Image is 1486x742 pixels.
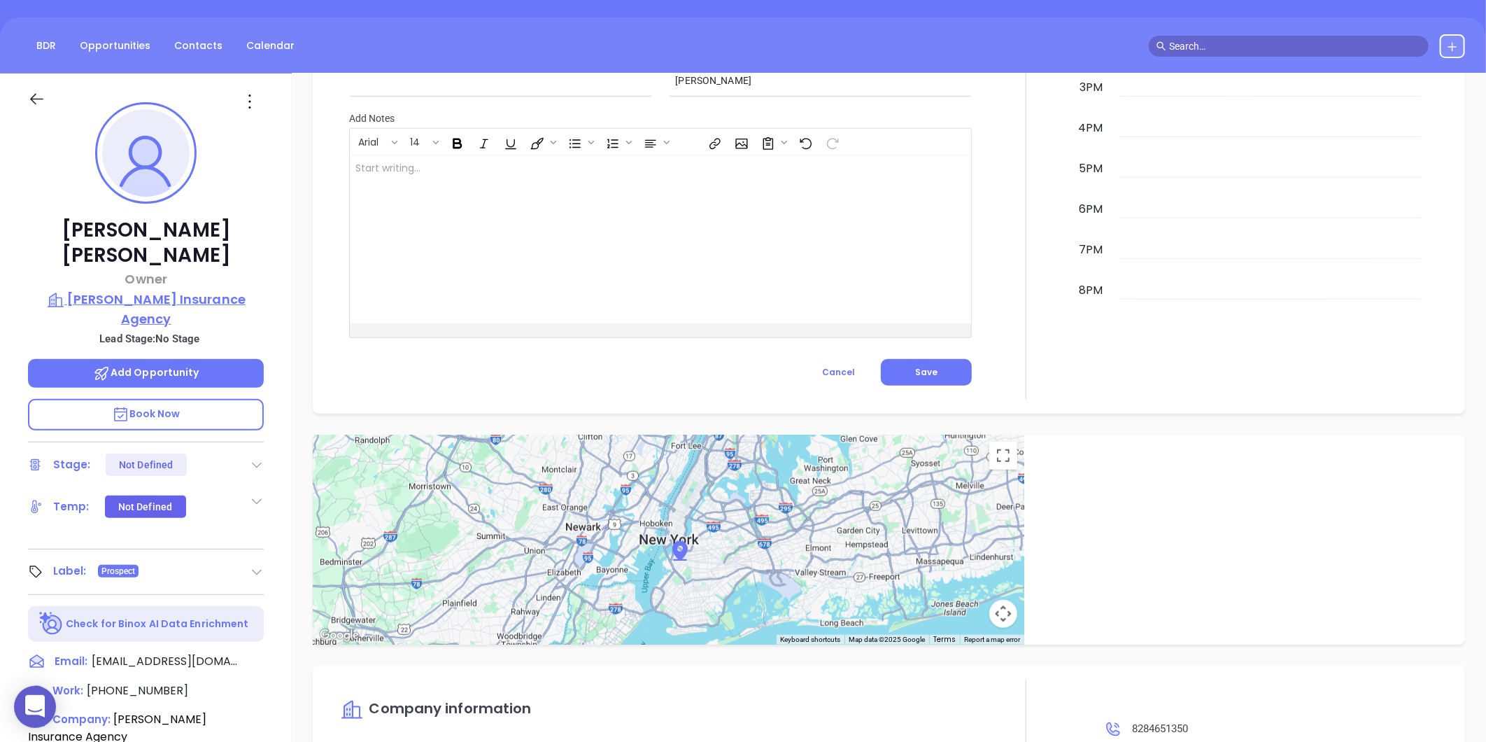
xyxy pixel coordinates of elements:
[53,454,91,475] div: Stage:
[351,130,389,154] button: Arial
[52,712,111,727] span: Company:
[754,130,791,154] span: Surveys
[1076,241,1105,258] div: 7pm
[28,218,264,268] p: [PERSON_NAME] [PERSON_NAME]
[497,130,522,154] span: Underline
[822,366,855,378] span: Cancel
[93,365,199,379] span: Add Opportunity
[349,111,972,126] p: Add Notes
[119,454,173,476] div: Not Defined
[28,269,264,288] p: Owner
[39,612,64,636] img: Ai-Enrich-DaqCidB-.svg
[402,130,442,154] span: Font size
[53,561,87,582] div: Label:
[35,330,264,348] p: Lead Stage: No Stage
[523,130,560,154] span: Fill color or set the text color
[881,359,972,386] button: Save
[166,34,231,57] a: Contacts
[819,130,844,154] span: Redo
[351,130,401,154] span: Font family
[1076,282,1105,299] div: 8pm
[849,636,925,643] span: Map data ©2025 Google
[470,130,495,154] span: Italic
[316,626,362,645] a: Open this area in Google Maps (opens a new window)
[1169,38,1421,54] input: Search…
[599,130,635,154] span: Insert Ordered List
[316,626,362,645] img: Google
[1076,201,1105,218] div: 6pm
[1132,722,1189,735] span: 8284651350
[55,653,87,671] span: Email:
[1077,79,1105,96] div: 3pm
[989,442,1017,470] button: Toggle fullscreen view
[341,701,531,717] a: Company information
[118,496,172,518] div: Not Defined
[87,682,188,699] span: [PHONE_NUMBER]
[28,34,64,57] a: BDR
[964,636,1020,643] a: Report a map error
[701,130,726,154] span: Insert link
[728,130,753,154] span: Insert Image
[1075,120,1105,136] div: 4pm
[933,634,956,645] a: Terms
[102,109,190,197] img: profile-user
[53,496,90,517] div: Temp:
[1156,41,1166,51] span: search
[351,135,385,145] span: Arial
[561,130,597,154] span: Insert Unordered List
[403,135,427,145] span: 14
[915,366,937,378] span: Save
[444,130,469,154] span: Bold
[101,563,136,579] span: Prospect
[637,130,673,154] span: Align
[369,699,531,718] span: Company information
[28,290,264,328] a: [PERSON_NAME] Insurance Agency
[792,130,817,154] span: Undo
[1076,160,1105,177] div: 5pm
[796,359,881,386] button: Cancel
[403,130,430,154] button: 14
[52,683,83,698] span: Work:
[71,34,159,57] a: Opportunities
[66,617,248,631] p: Check for Binox AI Data Enrichment
[780,635,840,645] button: Keyboard shortcuts
[238,34,303,57] a: Calendar
[92,653,239,670] span: [EMAIL_ADDRESS][DOMAIN_NAME]
[112,407,181,421] span: Book Now
[989,600,1017,628] button: Map camera controls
